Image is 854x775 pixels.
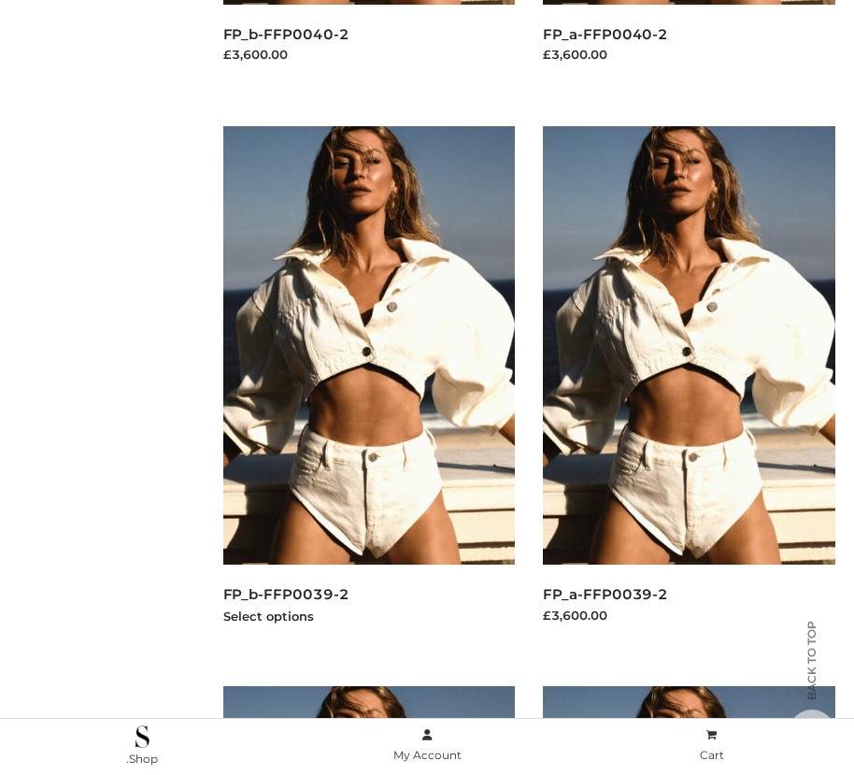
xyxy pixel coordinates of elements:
[285,725,570,767] a: My Account
[135,725,149,748] img: .Shop
[223,25,349,43] a: FP_b-FFP0040-2
[543,45,835,64] div: £3,600.00
[543,585,668,603] a: FP_a-FFP0039-2
[393,748,462,762] span: My Account
[789,653,835,700] span: Back to top
[126,752,158,766] span: .Shop
[543,606,835,624] div: £3,600.00
[543,25,668,43] a: FP_a-FFP0040-2
[223,585,349,603] a: FP_b-FFP0039-2
[223,609,314,624] a: Select options
[700,748,724,762] span: Cart
[223,45,516,64] div: £3,600.00
[569,725,854,767] a: Cart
